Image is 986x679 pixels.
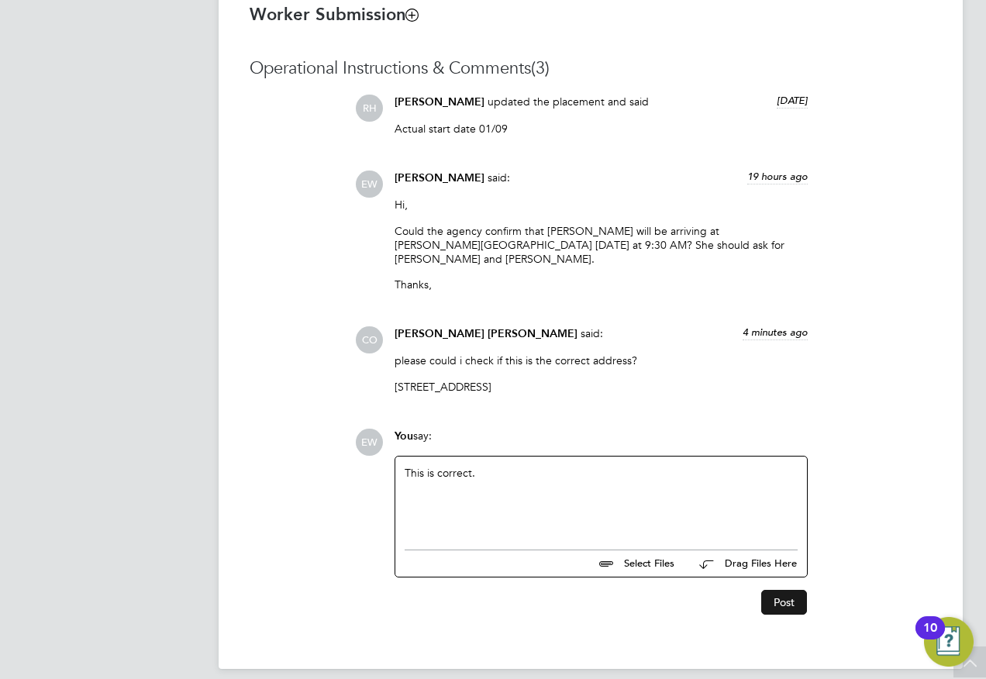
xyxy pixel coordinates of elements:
span: updated the placement and said [488,95,649,109]
p: Thanks, [395,277,808,291]
div: say: [395,429,808,456]
p: Hi, [395,198,808,212]
a: [STREET_ADDRESS] [395,380,491,394]
span: CO [356,326,383,353]
span: 19 hours ago [747,170,808,183]
span: EW [356,171,383,198]
button: Post [761,590,807,615]
p: Actual start date 01/09 [395,122,808,136]
span: [PERSON_NAME] [395,95,484,109]
span: You [395,429,413,443]
h3: Operational Instructions & Comments [250,57,932,80]
div: 10 [923,628,937,648]
span: [PERSON_NAME] [PERSON_NAME] [395,327,577,340]
span: said: [581,326,603,340]
span: said: [488,171,510,184]
span: 4 minutes ago [743,326,808,339]
button: Open Resource Center, 10 new notifications [924,617,974,667]
b: Worker Submission [250,4,418,25]
p: Could the agency confirm that [PERSON_NAME] will be arriving at [PERSON_NAME][GEOGRAPHIC_DATA] [D... [395,224,808,267]
span: [PERSON_NAME] [395,171,484,184]
span: [DATE] [777,94,808,107]
span: (3) [531,57,550,78]
button: Drag Files Here [687,548,798,581]
div: This is correct. [405,466,798,533]
span: EW [356,429,383,456]
span: RH [356,95,383,122]
p: please could i check if this is the correct address? [395,353,808,367]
